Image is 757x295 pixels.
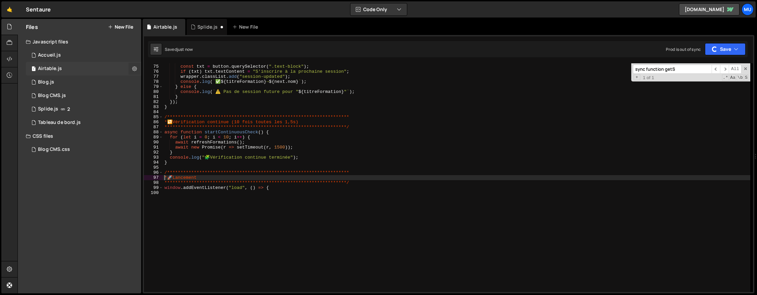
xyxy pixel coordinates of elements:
div: 90 [144,140,163,145]
div: 93 [144,155,163,160]
span: CaseSensitive Search [729,74,736,81]
div: Blog CMS.js [38,93,66,99]
div: Prod is out of sync [666,46,701,52]
div: 16397/45229.js [26,89,141,102]
div: 78 [144,79,163,84]
div: 89 [144,135,163,140]
div: 98 [144,180,163,185]
div: 16397/47406.js [26,116,141,129]
div: 16397/44356.js [26,102,141,116]
div: Saved [165,46,193,52]
span: Whole Word Search [737,74,744,81]
div: Airtable.js [38,66,62,72]
div: 76 [144,69,163,74]
div: Splide.js [197,24,218,30]
div: Splide.js [38,106,58,112]
span: ​ [712,65,720,74]
div: just now [177,46,193,52]
span: RegExp Search [722,74,729,81]
div: 79 [144,84,163,89]
span: 1 [32,67,36,72]
div: 92 [144,150,163,155]
div: 88 [144,130,163,135]
div: 16397/45235.js [26,75,141,89]
div: 80 [144,89,163,94]
div: 91 [144,145,163,150]
div: 94 [144,160,163,165]
div: Blog.js [38,79,54,85]
span: Alt-Enter [729,65,742,74]
div: 100 [144,190,163,195]
button: Code Only [350,3,407,15]
a: [DOMAIN_NAME] [679,3,740,15]
div: Blog CMS.css [38,146,70,153]
span: ​ [720,65,729,74]
div: Airtable.js [153,24,177,30]
span: 2 [67,106,70,112]
div: 82 [144,99,163,104]
span: Search In Selection [744,74,748,81]
span: Toggle Replace mode [634,74,640,80]
div: 96 [144,170,163,175]
div: 16397/45232.css [26,143,141,156]
div: 81 [144,94,163,99]
div: 16397/47827.js [26,62,141,75]
div: CSS files [18,129,141,143]
h2: Files [26,23,38,31]
div: Tableau de bord.js [38,120,81,126]
div: 75 [144,64,163,69]
div: 77 [144,74,163,79]
div: 95 [144,165,163,170]
div: 16397/45256.js [26,48,141,62]
div: 99 [144,185,163,190]
a: 🤙 [1,1,18,18]
div: Javascript files [18,35,141,48]
div: 86 [144,120,163,125]
div: New File [232,24,261,30]
button: New File [108,24,133,30]
div: 84 [144,109,163,114]
input: Search for [633,65,712,74]
button: Save [705,43,746,55]
div: Sentaure [26,5,51,13]
div: 85 [144,114,163,120]
span: 1 of 1 [640,75,657,80]
div: 97 [144,175,163,180]
div: 83 [144,104,163,109]
div: 87 [144,125,163,130]
div: Accueil.js [38,52,61,58]
a: Mu [742,3,754,15]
